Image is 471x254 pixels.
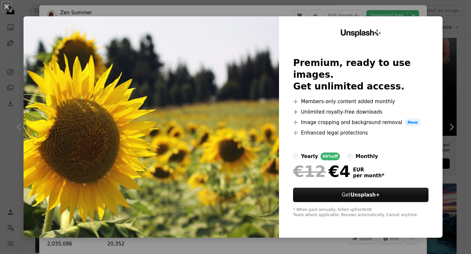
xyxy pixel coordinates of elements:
div: 66% off [321,152,340,160]
div: yearly [301,152,318,160]
li: Unlimited royalty-free downloads [293,108,428,116]
div: €4 [293,163,350,180]
li: Members-only content added monthly [293,98,428,105]
span: per month * [353,173,384,179]
strong: Unsplash+ [350,192,380,198]
h2: Premium, ready to use images. Get unlimited access. [293,57,428,92]
span: €12 [293,163,326,180]
span: EUR [353,167,384,173]
span: New [405,119,421,126]
input: yearly66%off [293,154,298,159]
div: * When paid annually, billed upfront €48 Taxes where applicable. Renews automatically. Cancel any... [293,207,428,218]
li: Image cropping and background removal [293,119,428,126]
input: monthly [348,154,353,159]
div: monthly [356,152,378,160]
button: GetUnsplash+ [293,188,428,202]
li: Enhanced legal protections [293,129,428,137]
